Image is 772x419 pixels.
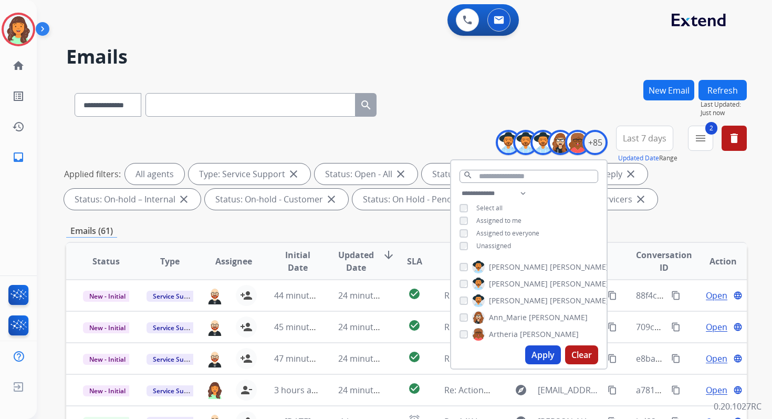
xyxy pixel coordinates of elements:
mat-icon: close [287,168,300,180]
mat-icon: list_alt [12,90,25,103]
mat-icon: content_copy [671,291,681,300]
mat-icon: language [733,291,743,300]
p: Emails (61) [66,224,117,238]
span: [PERSON_NAME] [520,329,579,340]
span: Just now [701,109,747,117]
mat-icon: close [394,168,407,180]
img: agent-avatar [206,287,223,304]
span: Ann_Marie [489,312,527,323]
mat-icon: content_copy [671,354,681,363]
button: Last 7 days [616,126,673,151]
mat-icon: language [733,385,743,395]
span: SLA [407,255,422,268]
div: All agents [125,163,184,185]
div: Status: On-hold – Internal [64,189,201,210]
span: Status [92,255,120,268]
mat-icon: check_circle [408,288,421,300]
img: agent-avatar [206,318,223,336]
span: Initial Date [274,249,320,274]
span: [PERSON_NAME] [550,262,609,272]
mat-icon: person_remove [240,384,253,396]
mat-icon: history [12,120,25,133]
span: Last 7 days [623,136,666,140]
span: New - Initial [83,322,132,333]
span: Assignee [215,255,252,268]
mat-icon: person_add [240,289,253,302]
span: 45 minutes ago [274,321,335,333]
span: 3 hours ago [274,384,321,396]
mat-icon: explore [515,384,527,396]
mat-icon: person_add [240,352,253,365]
mat-icon: search [463,170,473,180]
span: Last Updated: [701,100,747,109]
h2: Emails [66,46,747,67]
span: New - Initial [83,291,132,302]
span: Open [706,384,727,396]
mat-icon: close [325,193,338,206]
mat-icon: check_circle [408,319,421,332]
span: 24 minutes ago [338,353,399,364]
mat-icon: content_copy [608,385,617,395]
span: 24 minutes ago [338,290,399,301]
mat-icon: arrow_downward [382,249,395,261]
th: Action [683,243,747,280]
span: Updated Date [338,249,374,274]
mat-icon: home [12,59,25,72]
button: Clear [565,345,598,364]
span: Open [706,321,727,333]
span: [PERSON_NAME] [489,279,548,289]
span: [PERSON_NAME] [489,262,548,272]
span: Open [706,289,727,302]
mat-icon: close [178,193,190,206]
span: Type [160,255,180,268]
mat-icon: content_copy [671,385,681,395]
span: Service Support [147,291,206,302]
span: Unassigned [476,241,511,250]
div: Status: On-hold - Customer [205,189,348,210]
span: Open [706,352,727,365]
span: Re: 14K GRN EME & DIAMOND RING SZ 6 has been delivered for servicing [444,290,731,301]
p: 0.20.1027RC [714,400,761,413]
span: Service Support [147,385,206,396]
span: Service Support [147,354,206,365]
mat-icon: content_copy [608,354,617,363]
span: 24 minutes ago [338,321,399,333]
mat-icon: language [733,322,743,332]
mat-icon: close [624,168,637,180]
span: Range [618,154,677,162]
div: Status: Open - All [315,163,418,185]
span: [EMAIL_ADDRESS][DOMAIN_NAME] [538,384,602,396]
mat-icon: content_copy [608,291,617,300]
button: Refresh [698,80,747,100]
span: Artheria [489,329,518,340]
mat-icon: search [360,99,372,111]
button: New Email [643,80,694,100]
span: 44 minutes ago [274,290,335,301]
button: Updated Date [618,154,659,162]
span: 47 minutes ago [274,353,335,364]
span: 24 minutes ago [338,384,399,396]
mat-icon: content_copy [671,322,681,332]
span: [PERSON_NAME] [489,295,548,306]
p: Applied filters: [64,168,121,180]
div: Type: Service Support [189,163,310,185]
div: Status: On Hold - Pending Parts [352,189,513,210]
span: Select all [476,203,503,212]
span: [PERSON_NAME] [550,295,609,306]
span: [PERSON_NAME] [529,312,588,323]
div: Status: New - Initial [422,163,533,185]
mat-icon: check_circle [408,382,421,395]
img: agent-avatar [206,381,223,399]
mat-icon: language [733,354,743,363]
mat-icon: close [634,193,647,206]
span: [PERSON_NAME] [550,279,609,289]
button: 2 [688,126,713,151]
span: New - Initial [83,385,132,396]
img: avatar [4,15,33,44]
span: Assigned to me [476,216,521,225]
mat-icon: person_add [240,321,253,333]
span: 2 [705,122,717,135]
span: New - Initial [83,354,132,365]
mat-icon: inbox [12,151,25,163]
mat-icon: menu [694,132,707,145]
